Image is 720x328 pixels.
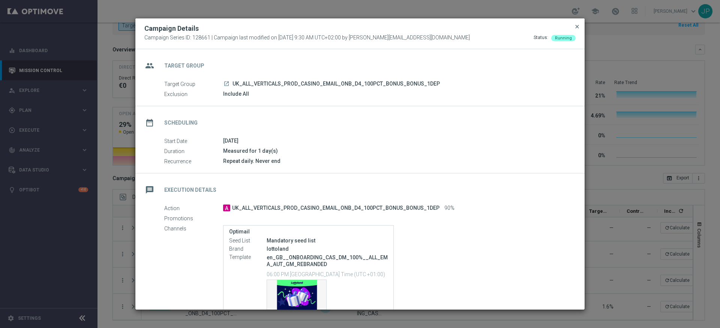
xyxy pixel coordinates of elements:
[555,36,572,41] span: Running
[164,91,223,98] label: Exclusion
[223,147,570,155] div: Measured for 1 day(s)
[232,81,440,87] span: UK_ALL_VERTICALS_PROD_CASINO_EMAIL_ONB_D4_100PCT_BONUS_BONUS_1DEP
[229,238,267,244] label: Seed List
[144,24,199,33] h2: Campaign Details
[143,59,156,72] i: group
[229,246,267,253] label: Brand
[143,183,156,197] i: message
[143,116,156,129] i: date_range
[223,157,570,165] div: Repeat daily. Never end
[164,225,223,232] label: Channels
[267,254,388,268] p: en_GB__ONBOARDING_CAS_DM_100%__ALL_EMA_AUT_GM_REBRANDED
[534,35,548,41] div: Status:
[229,254,267,261] label: Template
[164,138,223,144] label: Start Date
[223,81,230,87] a: launch
[164,187,216,194] h2: Execution Details
[164,215,223,222] label: Promotions
[574,24,580,30] span: close
[232,205,439,212] span: UK_ALL_VERTICALS_PROD_CASINO_EMAIL_ONB_D4_100PCT_BONUS_BONUS_1DEP
[267,270,388,278] p: 06:00 PM [GEOGRAPHIC_DATA] Time (UTC +01:00)
[164,81,223,87] label: Target Group
[444,205,454,212] span: 90%
[267,245,388,253] div: lottoland
[164,119,198,126] h2: Scheduling
[223,81,229,87] i: launch
[229,229,388,235] label: Optimail
[164,205,223,212] label: Action
[551,35,576,41] colored-tag: Running
[223,205,230,211] span: A
[164,158,223,165] label: Recurrence
[223,137,570,144] div: [DATE]
[144,35,470,41] span: Campaign Series ID: 128661 | Campaign last modified on [DATE] 9:30 AM UTC+02:00 by [PERSON_NAME][...
[223,90,570,98] div: Include All
[267,237,388,244] div: Mandatory seed list
[164,148,223,155] label: Duration
[164,62,204,69] h2: Target Group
